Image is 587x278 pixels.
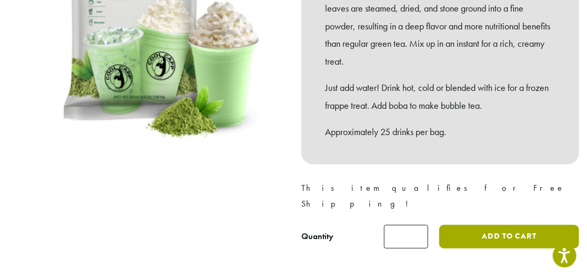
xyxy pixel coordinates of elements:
p: Approximately 25 drinks per bag. [325,123,555,141]
p: This item qualifies for Free Shipping! [301,180,579,212]
button: Add to cart [439,225,579,249]
div: Quantity [301,230,333,243]
p: Just add water! Drink hot, cold or blended with ice for a frozen frappe treat. Add boba to make b... [325,79,555,115]
input: Product quantity [384,225,428,249]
